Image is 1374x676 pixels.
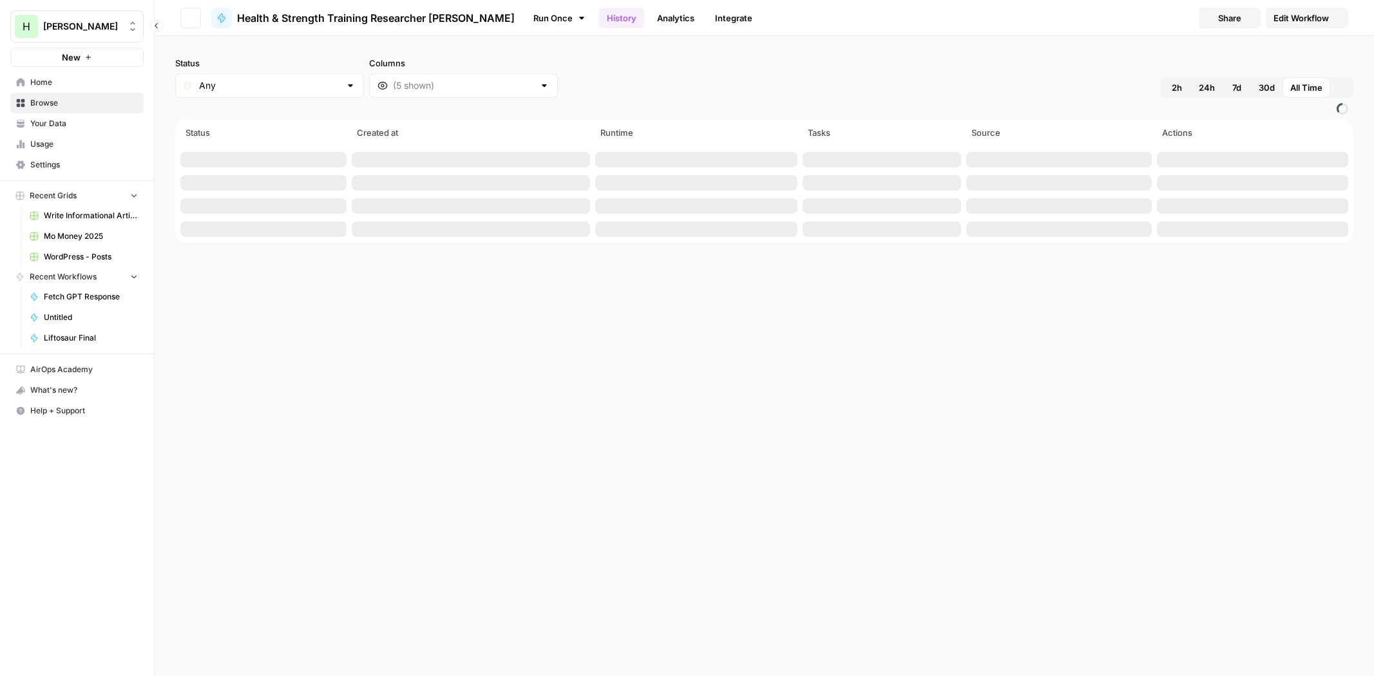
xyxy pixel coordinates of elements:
a: Edit Workflow [1266,8,1348,28]
a: Your Data [10,113,144,134]
button: Help + Support [10,400,144,421]
a: History [599,8,644,28]
th: Actions [1154,120,1351,148]
a: Mo Money 2025 [24,226,144,247]
a: Usage [10,134,144,155]
label: Status [175,57,364,70]
span: 30d [1259,81,1275,94]
span: 7d [1232,81,1241,94]
span: Liftosaur Final [44,332,138,344]
button: New [10,48,144,67]
a: Run Once [525,7,594,29]
a: WordPress - Posts [24,247,144,267]
a: Settings [10,155,144,175]
span: Edit Workflow [1274,12,1329,24]
span: Usage [30,138,138,150]
span: Mo Money 2025 [44,230,138,242]
span: Fetch GPT Response [44,291,138,303]
span: WordPress - Posts [44,251,138,263]
button: What's new? [10,380,144,400]
span: AirOps Academy [30,364,138,375]
a: Liftosaur Final [24,328,144,348]
span: 2h [1172,81,1182,94]
a: Health & Strength Training Researcher [PERSON_NAME] [211,8,515,28]
span: Help + Support [30,405,138,417]
th: Created at [349,120,593,148]
a: Fetch GPT Response [24,286,144,307]
div: What's new? [11,380,143,400]
span: Home [30,77,138,88]
span: Untitled [44,312,138,323]
button: 30d [1251,77,1283,98]
span: Share [1218,12,1241,24]
input: Any [199,79,340,92]
th: Tasks [800,120,963,148]
span: New [62,51,81,64]
button: 24h [1191,77,1223,98]
span: Your Data [30,118,138,129]
input: (5 shown) [393,79,534,92]
button: Recent Grids [10,186,144,205]
span: [PERSON_NAME] [43,20,121,33]
button: Share [1199,8,1261,28]
th: Source [964,120,1154,148]
a: AirOps Academy [10,359,144,380]
th: Runtime [593,120,800,148]
a: Home [10,72,144,93]
a: Browse [10,93,144,113]
span: Browse [30,97,138,109]
label: Columns [369,57,558,70]
button: Workspace: Hasbrook [10,10,144,42]
span: Settings [30,159,138,171]
button: 2h [1163,77,1191,98]
span: Recent Workflows [30,271,97,283]
span: 24h [1199,81,1215,94]
button: 7d [1223,77,1251,98]
th: Status [178,120,349,148]
span: Recent Grids [30,190,77,202]
span: All Time [1290,81,1322,94]
button: Recent Workflows [10,267,144,286]
a: Integrate [707,8,760,28]
a: Write Informational Article [24,205,144,226]
span: H [23,19,30,34]
a: Untitled [24,307,144,328]
span: Write Informational Article [44,210,138,221]
span: Health & Strength Training Researcher [PERSON_NAME] [237,10,515,26]
a: Analytics [649,8,702,28]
